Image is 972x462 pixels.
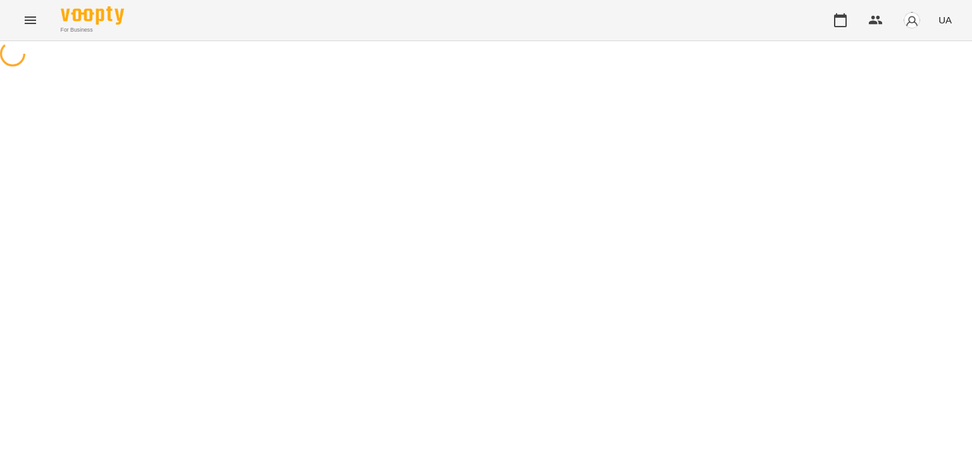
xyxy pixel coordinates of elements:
img: avatar_s.png [903,11,921,29]
img: Voopty Logo [61,6,124,25]
button: Menu [15,5,46,35]
span: For Business [61,26,124,34]
span: UA [938,13,952,27]
button: UA [933,8,957,32]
